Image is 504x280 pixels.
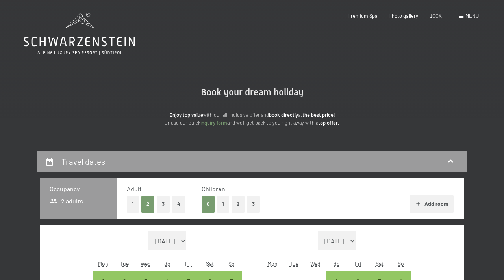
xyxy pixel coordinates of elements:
[355,260,361,267] font: Fri
[267,260,278,267] abbr: Monday
[267,260,278,267] font: Mon
[169,112,203,118] font: Enjoy top value
[355,260,361,267] abbr: Friday
[302,112,334,118] font: the best price
[61,197,83,205] font: 2 adults
[269,112,298,118] font: book directly
[217,196,229,212] button: 1
[232,196,245,212] button: 2
[348,13,378,19] a: Premium Spa
[177,201,180,207] font: 4
[127,196,139,212] button: 1
[398,260,404,267] abbr: Sunday
[201,87,304,98] font: Book your dream holiday
[120,260,129,267] font: Tue
[98,260,108,267] abbr: Monday
[247,196,260,212] button: 3
[185,260,192,267] font: Fri
[334,112,335,118] font: !
[424,200,448,207] font: Add room
[146,201,149,207] font: 2
[376,260,384,267] abbr: Saturday
[172,196,185,212] button: 4
[290,260,298,267] abbr: Tuesday
[165,119,200,126] font: Or use our quick
[157,196,170,212] button: 3
[290,260,298,267] font: Tue
[228,260,235,267] font: So
[98,260,108,267] font: Mon
[61,157,105,166] font: Travel dates
[389,13,418,19] a: Photo gallery
[409,195,453,213] button: Add room
[298,112,302,118] font: at
[252,201,255,207] font: 3
[206,260,214,267] font: Sat
[237,201,239,207] font: 2
[310,260,321,267] font: Wed
[132,201,134,207] font: 1
[164,260,170,267] font: do
[429,13,442,19] a: BOOK
[398,260,404,267] font: So
[120,260,129,267] abbr: Tuesday
[202,196,215,212] button: 0
[334,260,340,267] abbr: Thursday
[318,119,339,126] font: top offer.
[185,260,192,267] abbr: Friday
[202,185,225,192] font: Children
[127,185,142,192] font: Adult
[222,201,224,207] font: 1
[206,260,214,267] abbr: Saturday
[334,260,340,267] font: do
[141,196,154,212] button: 2
[310,260,321,267] abbr: Wednesday
[141,260,151,267] abbr: Wednesday
[228,260,235,267] abbr: Sunday
[203,112,269,118] font: with our all-inclusive offer and
[207,201,209,207] font: 0
[162,201,165,207] font: 3
[164,260,170,267] abbr: Thursday
[200,119,227,126] a: inquiry form
[227,119,318,126] font: and we'll get back to you right away with a
[376,260,384,267] font: Sat
[141,260,151,267] font: Wed
[465,13,479,19] font: menu
[50,185,80,192] font: Occupancy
